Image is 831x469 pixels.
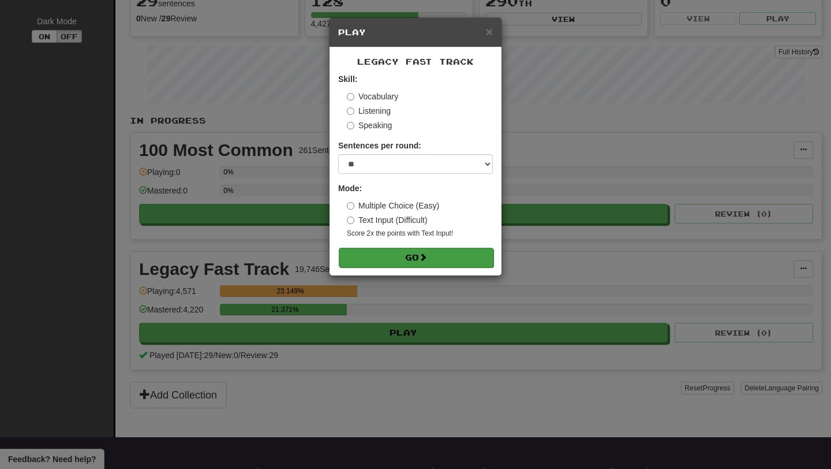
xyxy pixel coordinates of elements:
label: Listening [347,105,391,117]
label: Speaking [347,120,392,131]
label: Text Input (Difficult) [347,214,428,226]
span: × [486,25,493,38]
span: Legacy Fast Track [357,57,474,66]
label: Sentences per round: [338,140,421,151]
label: Multiple Choice (Easy) [347,200,439,211]
input: Vocabulary [347,93,354,100]
strong: Mode: [338,184,362,193]
strong: Skill: [338,75,357,84]
input: Speaking [347,122,354,129]
h5: Play [338,27,493,38]
button: Close [486,25,493,38]
input: Text Input (Difficult) [347,217,354,224]
input: Listening [347,107,354,115]
label: Vocabulary [347,91,398,102]
button: Go [339,248,493,267]
small: Score 2x the points with Text Input ! [347,229,493,239]
input: Multiple Choice (Easy) [347,202,354,210]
